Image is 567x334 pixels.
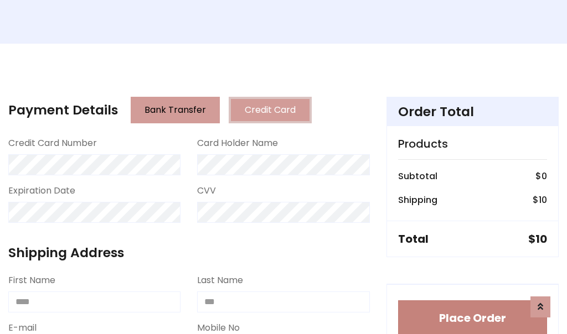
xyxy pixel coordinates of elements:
[131,97,220,123] button: Bank Transfer
[398,232,429,246] h5: Total
[539,194,547,206] span: 10
[8,137,97,150] label: Credit Card Number
[398,104,547,119] h4: Order Total
[229,97,312,123] button: Credit Card
[398,171,437,181] h6: Subtotal
[398,137,547,150] h5: Products
[542,170,547,182] span: 0
[8,274,55,287] label: First Name
[197,274,243,287] label: Last Name
[535,171,547,181] h6: $
[8,245,370,260] h4: Shipping Address
[398,195,437,205] h6: Shipping
[528,232,547,246] h5: $
[197,184,216,197] label: CVV
[197,137,278,150] label: Card Holder Name
[533,195,547,205] h6: $
[8,102,118,118] h4: Payment Details
[8,184,75,197] label: Expiration Date
[535,231,547,247] span: 10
